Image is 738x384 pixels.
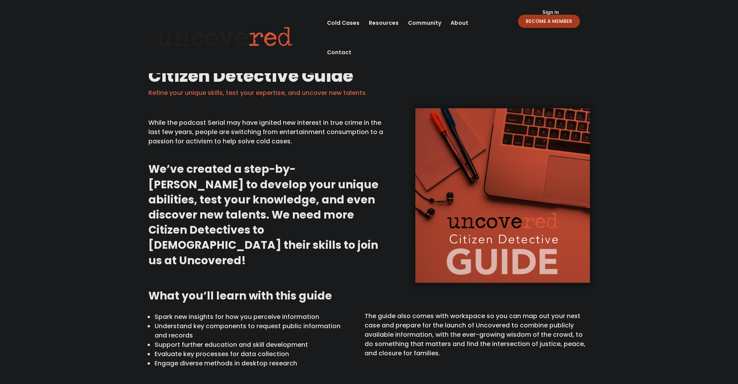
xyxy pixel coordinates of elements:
[538,10,563,15] a: Sign In
[327,8,360,38] a: Cold Cases
[408,8,441,38] a: Community
[451,8,468,38] a: About
[155,350,354,359] p: Evaluate key processes for data collection
[148,118,388,152] p: While the podcast Serial may have ignited new interest in true crime in the last few years, peopl...
[155,340,354,350] p: Support further education and skill development
[369,8,399,38] a: Resources
[148,67,590,88] h1: Citizen Detective Guide
[392,88,611,303] img: cdg-cover
[148,288,590,307] h4: What you’ll learn with this guide
[148,162,388,272] h4: We’ve created a step-by-[PERSON_NAME] to develop your unique abilities, test your knowledge, and ...
[155,359,354,368] p: Engage diverse methods in desktop research
[365,312,585,358] span: The guide also comes with workspace so you can map out your next case and prepare for the launch ...
[148,88,590,98] p: Refine your unique skills, test your expertise, and uncover new talents.
[518,15,580,28] a: BECOME A MEMBER
[155,312,354,322] p: Spark new insights for how you perceive information
[150,21,299,52] img: Uncovered logo
[327,38,351,67] a: Contact
[155,322,354,340] p: Understand key components to request public information and records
